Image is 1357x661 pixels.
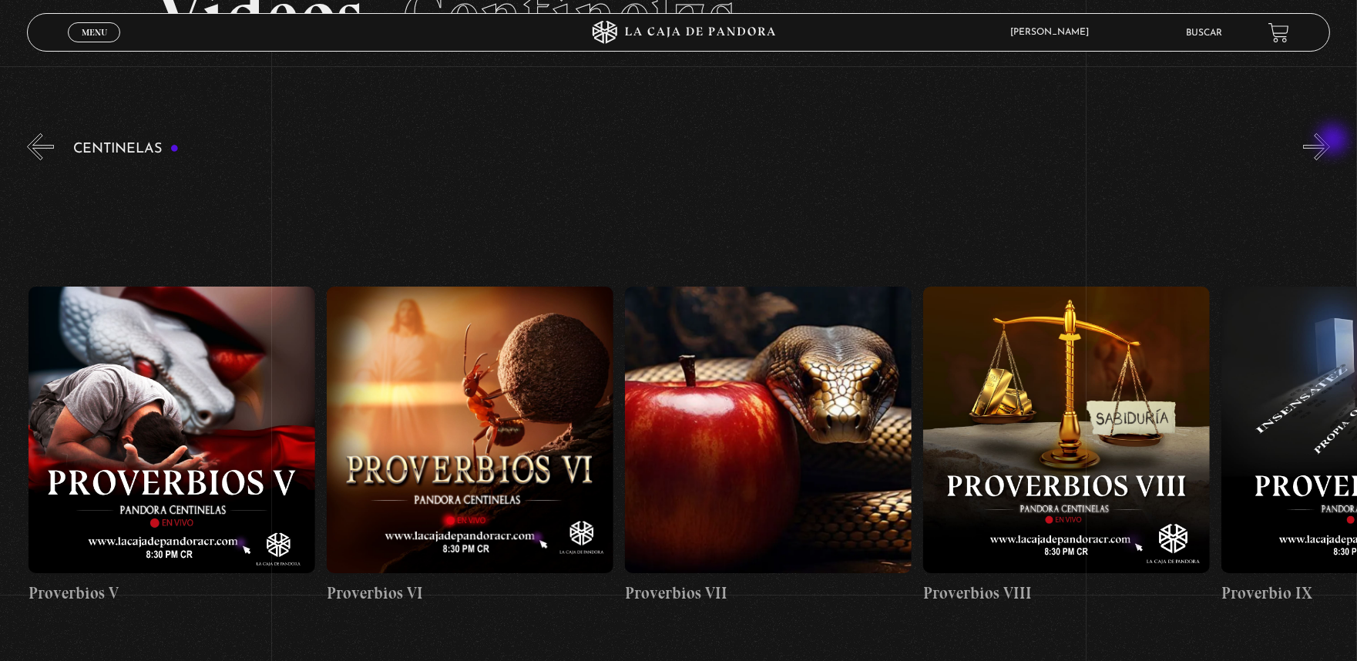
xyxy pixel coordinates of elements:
button: Next [1303,133,1330,160]
a: View your shopping cart [1268,22,1289,43]
a: Buscar [1186,29,1222,38]
h4: Proverbios VI [327,581,613,606]
h4: Proverbios V [29,581,315,606]
h3: Centinelas [73,142,179,156]
button: Previous [27,133,54,160]
span: [PERSON_NAME] [1003,28,1104,37]
h4: Proverbios VII [625,581,912,606]
span: Menu [82,28,107,37]
h4: Proverbios VIII [923,581,1210,606]
span: Cerrar [76,41,113,52]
